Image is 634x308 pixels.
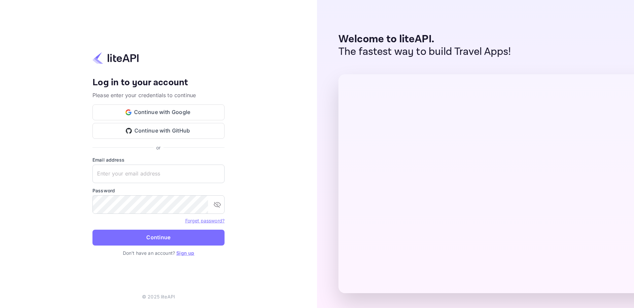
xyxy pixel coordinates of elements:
p: Don't have an account? [92,250,225,256]
p: Welcome to liteAPI. [338,33,511,46]
label: Password [92,187,225,194]
input: Enter your email address [92,165,225,183]
label: Email address [92,156,225,163]
p: © 2025 liteAPI [142,293,175,300]
p: Please enter your credentials to continue [92,91,225,99]
a: Sign up [176,250,194,256]
button: toggle password visibility [211,198,224,211]
a: Forget password? [185,217,225,224]
button: Continue with GitHub [92,123,225,139]
button: Continue with Google [92,104,225,120]
img: liteapi [92,52,139,64]
a: Forget password? [185,218,225,223]
p: or [156,144,160,151]
p: The fastest way to build Travel Apps! [338,46,511,58]
h4: Log in to your account [92,77,225,89]
button: Continue [92,230,225,246]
